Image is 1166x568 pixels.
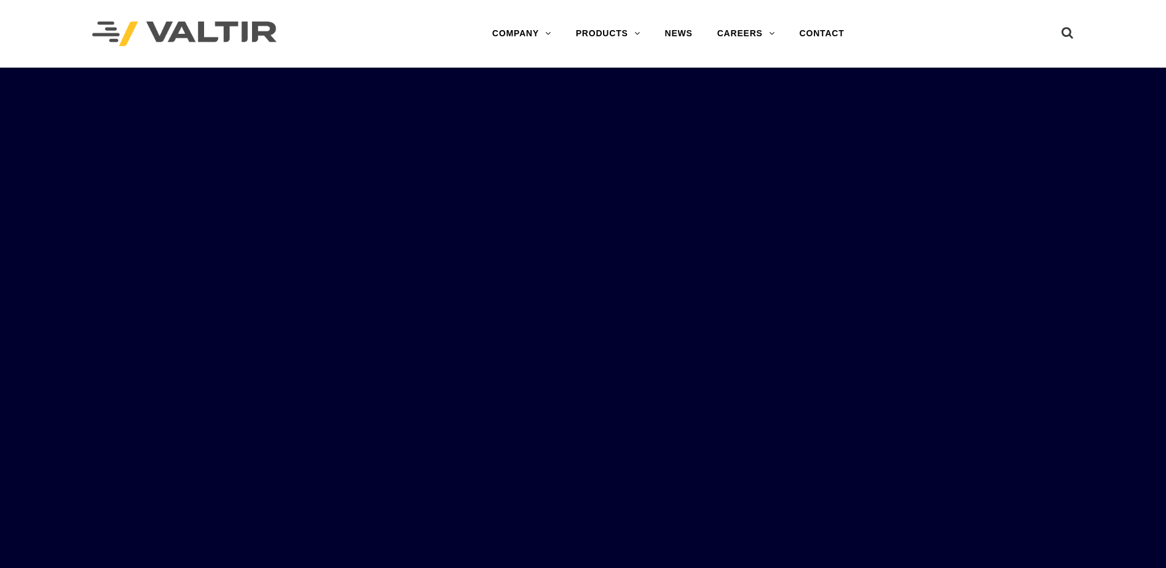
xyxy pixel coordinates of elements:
a: NEWS [653,22,705,46]
img: Valtir [92,22,277,47]
a: CAREERS [705,22,787,46]
a: CONTACT [787,22,857,46]
a: PRODUCTS [564,22,653,46]
a: COMPANY [480,22,564,46]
